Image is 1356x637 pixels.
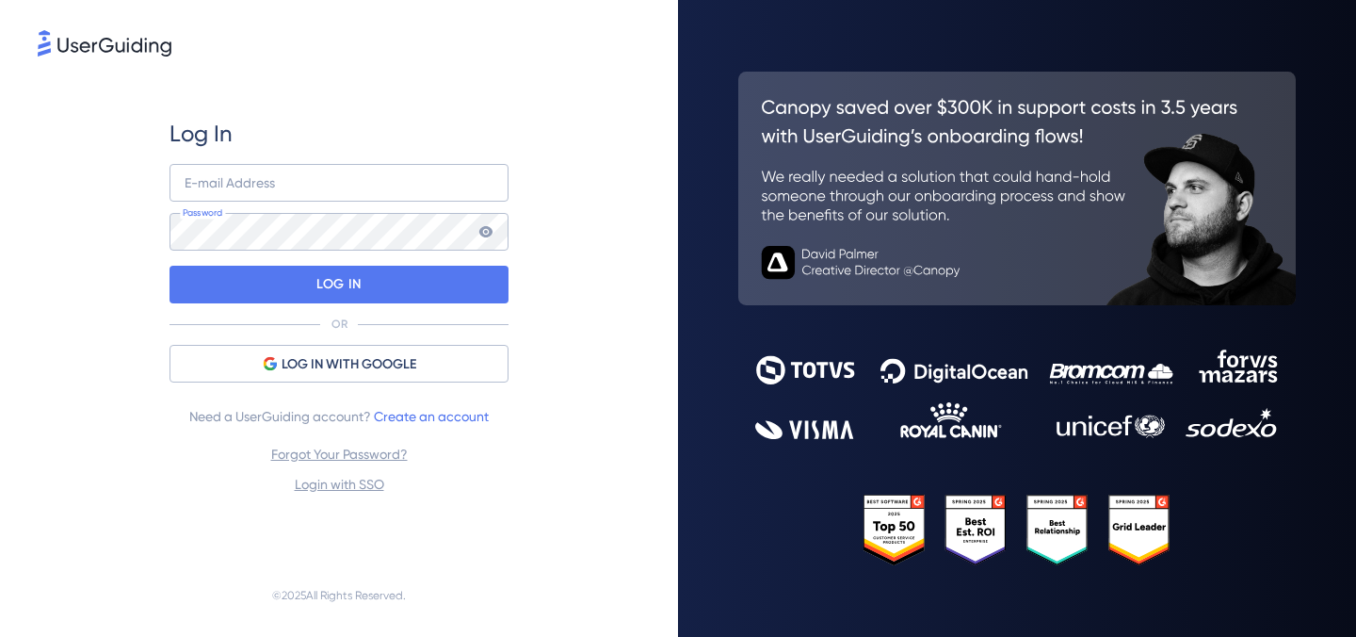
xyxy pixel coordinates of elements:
[374,409,489,424] a: Create an account
[271,447,408,462] a: Forgot Your Password?
[38,30,171,57] img: 8faab4ba6bc7696a72372aa768b0286c.svg
[738,72,1296,305] img: 26c0aa7c25a843aed4baddd2b5e0fa68.svg
[864,495,1170,564] img: 25303e33045975176eb484905ab012ff.svg
[755,350,1279,439] img: 9302ce2ac39453076f5bc0f2f2ca889b.svg
[282,353,416,376] span: LOG IN WITH GOOGLE
[169,119,233,149] span: Log In
[272,584,406,607] span: © 2025 All Rights Reserved.
[331,317,347,332] p: OR
[316,269,361,300] p: LOG IN
[169,164,508,202] input: example@company.com
[295,477,384,492] a: Login with SSO
[189,405,489,428] span: Need a UserGuiding account?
